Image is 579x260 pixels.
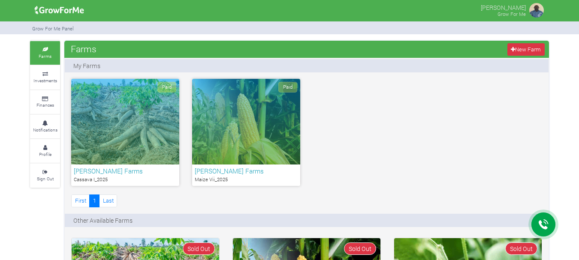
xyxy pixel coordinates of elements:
small: Notifications [33,127,57,133]
a: First [71,194,90,207]
a: 1 [89,194,100,207]
p: My Farms [73,61,100,70]
a: New Farm [507,43,545,56]
a: Last [99,194,117,207]
small: Finances [36,102,54,108]
span: Paid [157,82,176,93]
small: Investments [33,78,57,84]
img: growforme image [528,2,545,19]
span: Sold Out [344,242,376,255]
span: Paid [278,82,297,93]
p: [PERSON_NAME] [481,2,526,12]
small: Farms [39,53,51,59]
small: Sign Out [37,176,54,182]
h6: [PERSON_NAME] Farms [74,167,177,175]
p: Other Available Farms [73,216,133,225]
a: Farms [30,41,60,65]
span: Farms [69,40,99,57]
span: Sold Out [505,242,537,255]
p: Maize Vii_2025 [195,176,298,183]
span: Sold Out [183,242,215,255]
small: Grow For Me [498,11,526,17]
a: Profile [30,139,60,163]
a: Paid [PERSON_NAME] Farms Cassava I_2025 [71,79,179,186]
small: Grow For Me Panel [32,25,74,32]
img: growforme image [32,2,87,19]
a: Investments [30,66,60,89]
nav: Page Navigation [71,194,117,207]
a: Paid [PERSON_NAME] Farms Maize Vii_2025 [192,79,300,186]
small: Profile [39,151,51,157]
a: Sign Out [30,164,60,187]
a: Notifications [30,115,60,138]
h6: [PERSON_NAME] Farms [195,167,298,175]
p: Cassava I_2025 [74,176,177,183]
a: Finances [30,90,60,114]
